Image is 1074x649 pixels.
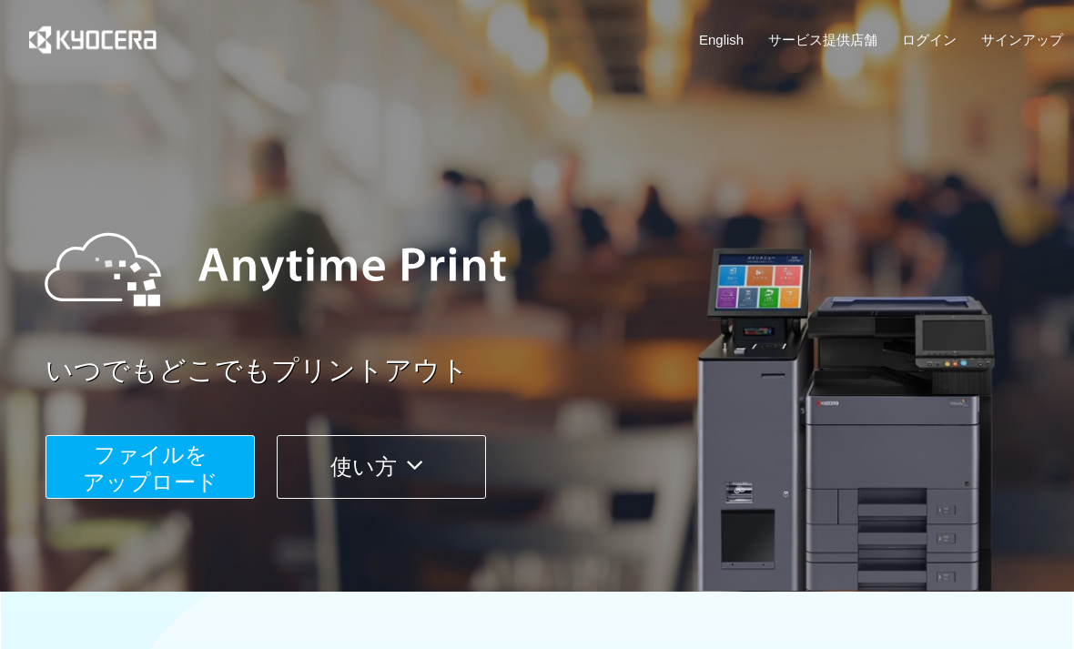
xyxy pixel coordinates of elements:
a: いつでもどこでもプリントアウト [46,351,1074,390]
button: ファイルを​​アップロード [46,435,255,499]
a: English [699,30,744,49]
a: サービス提供店舗 [768,30,877,49]
a: ログイン [902,30,957,49]
span: ファイルを ​​アップロード [83,442,218,494]
a: サインアップ [981,30,1063,49]
button: 使い方 [277,435,486,499]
